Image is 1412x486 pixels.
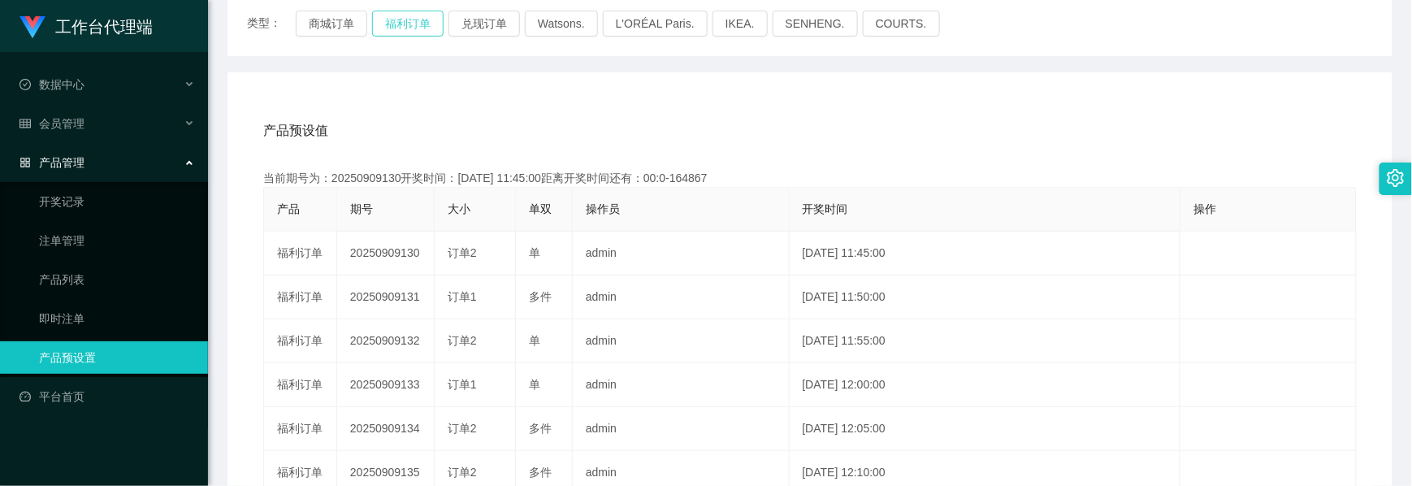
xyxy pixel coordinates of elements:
[39,341,195,374] a: 产品预设置
[1387,169,1405,187] i: 图标: setting
[39,185,195,218] a: 开奖记录
[448,290,477,303] span: 订单1
[337,407,435,451] td: 20250909134
[448,334,477,347] span: 订单2
[448,422,477,435] span: 订单2
[19,118,31,129] i: 图标: table
[19,156,84,169] span: 产品管理
[448,246,477,259] span: 订单2
[1193,202,1216,215] span: 操作
[773,11,858,37] button: SENHENG.
[603,11,708,37] button: L'ORÉAL Paris.
[529,334,540,347] span: 单
[350,202,373,215] span: 期号
[263,170,1357,187] div: 当前期号为：20250909130开奖时间：[DATE] 11:45:00距离开奖时间还有：00:0-164867
[337,319,435,363] td: 20250909132
[277,202,300,215] span: 产品
[337,363,435,407] td: 20250909133
[19,157,31,168] i: 图标: appstore-o
[264,319,337,363] td: 福利订单
[264,363,337,407] td: 福利订单
[712,11,768,37] button: IKEA.
[529,202,552,215] span: 单双
[790,232,1181,276] td: [DATE] 11:45:00
[586,202,620,215] span: 操作员
[803,202,848,215] span: 开奖时间
[573,407,790,451] td: admin
[372,11,444,37] button: 福利订单
[525,11,598,37] button: Watsons.
[264,276,337,319] td: 福利订单
[19,78,84,91] span: 数据中心
[448,11,520,37] button: 兑现订单
[529,246,540,259] span: 单
[573,363,790,407] td: admin
[19,117,84,130] span: 会员管理
[529,378,540,391] span: 单
[263,121,328,141] span: 产品预设值
[337,276,435,319] td: 20250909131
[790,363,1181,407] td: [DATE] 12:00:00
[863,11,940,37] button: COURTS.
[19,20,153,33] a: 工作台代理端
[529,422,552,435] span: 多件
[296,11,367,37] button: 商城订单
[790,276,1181,319] td: [DATE] 11:50:00
[19,79,31,90] i: 图标: check-circle-o
[264,232,337,276] td: 福利订单
[448,466,477,479] span: 订单2
[448,378,477,391] span: 订单1
[39,224,195,257] a: 注单管理
[19,380,195,413] a: 图标: dashboard平台首页
[337,232,435,276] td: 20250909130
[573,276,790,319] td: admin
[573,319,790,363] td: admin
[529,466,552,479] span: 多件
[448,202,470,215] span: 大小
[39,263,195,296] a: 产品列表
[55,1,153,53] h1: 工作台代理端
[247,11,296,37] span: 类型：
[39,302,195,335] a: 即时注单
[790,407,1181,451] td: [DATE] 12:05:00
[790,319,1181,363] td: [DATE] 11:55:00
[19,16,45,39] img: logo.9652507e.png
[264,407,337,451] td: 福利订单
[529,290,552,303] span: 多件
[573,232,790,276] td: admin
